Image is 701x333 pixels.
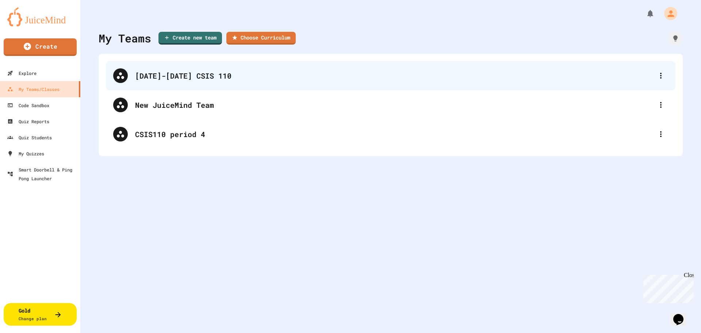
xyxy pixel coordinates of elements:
[135,99,654,110] div: New JuiceMind Team
[7,85,60,94] div: My Teams/Classes
[7,165,77,183] div: Smart Doorbell & Ping Pong Launcher
[19,307,47,322] div: Gold
[670,304,694,326] iframe: chat widget
[19,316,47,321] span: Change plan
[4,303,77,326] button: GoldChange plan
[7,117,49,126] div: Quiz Reports
[106,90,675,120] div: New JuiceMind Team
[668,31,683,46] div: How it works
[106,61,675,90] div: [DATE]-[DATE] CSIS 110
[656,5,679,22] div: My Account
[99,30,151,46] div: My Teams
[3,3,50,46] div: Chat with us now!Close
[7,7,73,26] img: logo-orange.svg
[226,32,296,45] a: Choose Curriculum
[135,70,654,81] div: [DATE]-[DATE] CSIS 110
[7,69,37,77] div: Explore
[7,101,49,110] div: Code Sandbox
[7,149,44,158] div: My Quizzes
[135,129,654,140] div: CSIS110 period 4
[4,38,77,56] a: Create
[632,7,656,20] div: My Notifications
[7,133,52,142] div: Quiz Students
[158,32,222,45] a: Create new team
[106,120,675,149] div: CSIS110 period 4
[640,272,694,303] iframe: chat widget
